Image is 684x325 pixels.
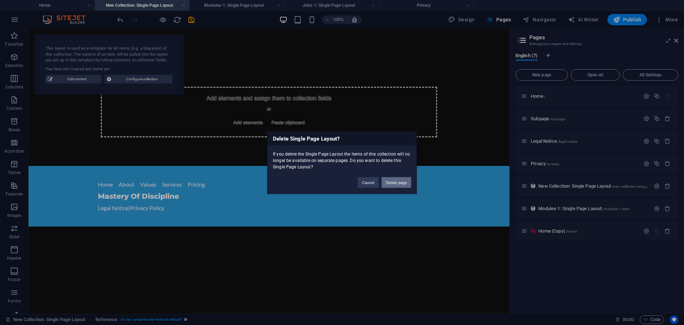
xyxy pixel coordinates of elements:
[268,145,416,170] div: If you delete the Single Page Layout the items of this collection will no longer be available on ...
[240,89,279,99] span: Paste clipboard
[202,89,237,99] span: Add elements
[358,177,378,188] button: Cancel
[268,132,416,145] h3: Delete Single Page Layout?
[72,58,409,109] div: Add elements and assign them to collection fields
[382,177,411,188] button: Delete page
